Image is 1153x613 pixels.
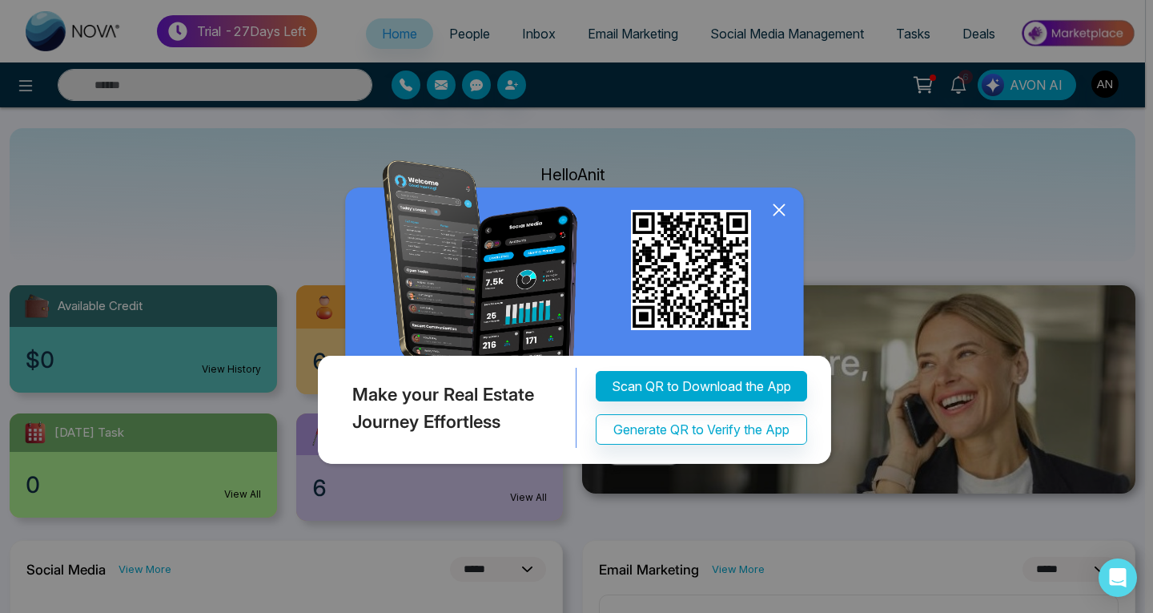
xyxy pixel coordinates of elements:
[314,368,576,448] div: Make your Real Estate Journey Effortless
[596,414,807,445] button: Generate QR to Verify the App
[596,371,807,401] button: Scan QR to Download the App
[631,210,751,330] img: qr_for_download_app.png
[314,160,839,472] img: QRModal
[1099,559,1137,597] div: Open Intercom Messenger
